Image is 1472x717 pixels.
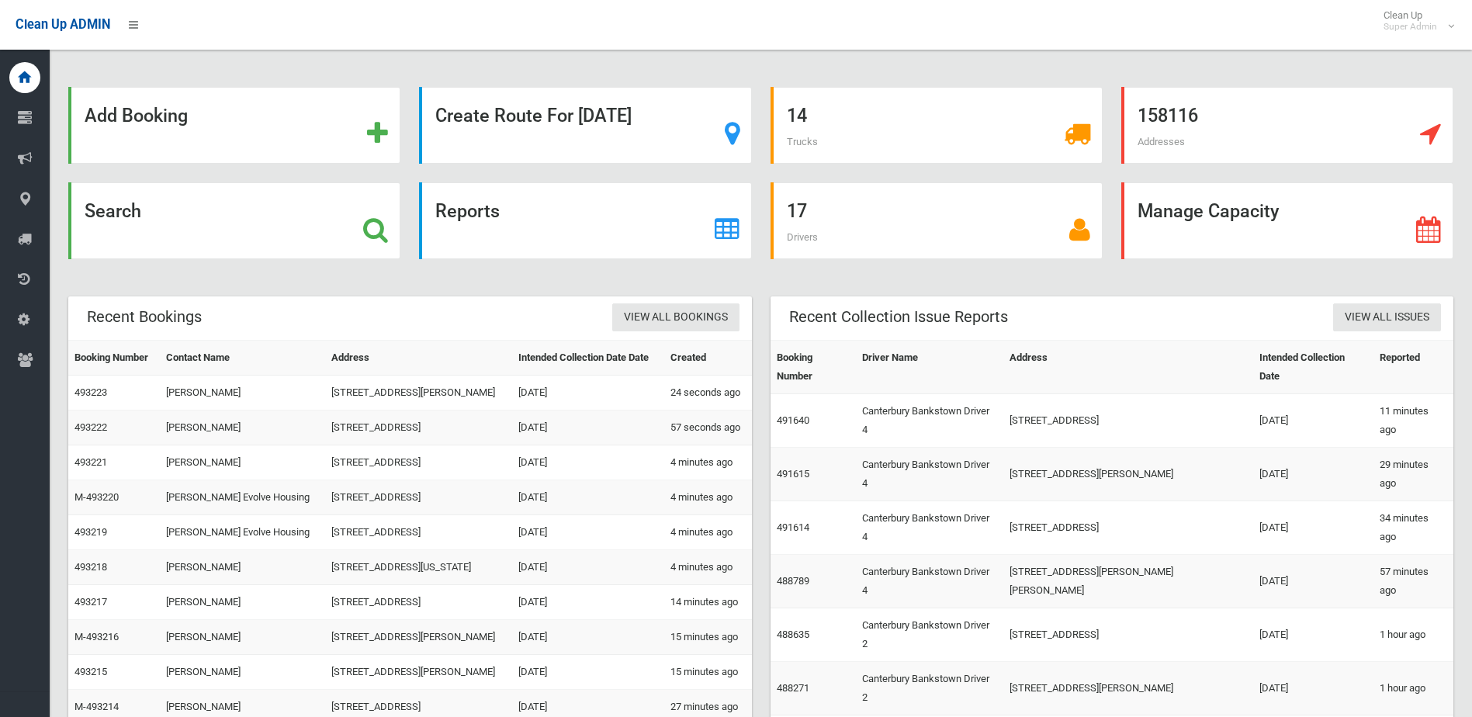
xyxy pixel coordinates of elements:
td: [STREET_ADDRESS][US_STATE] [325,550,512,585]
header: Recent Collection Issue Reports [771,302,1027,332]
td: [STREET_ADDRESS] [1003,501,1253,555]
strong: Create Route For [DATE] [435,105,632,126]
td: Canterbury Bankstown Driver 4 [856,501,1003,555]
td: Canterbury Bankstown Driver 4 [856,448,1003,501]
td: [PERSON_NAME] [160,410,325,445]
a: Reports [419,182,751,259]
th: Address [325,341,512,376]
td: Canterbury Bankstown Driver 4 [856,394,1003,448]
td: 15 minutes ago [664,620,752,655]
td: [PERSON_NAME] Evolve Housing [160,515,325,550]
td: Canterbury Bankstown Driver 2 [856,608,1003,662]
th: Address [1003,341,1253,394]
td: [PERSON_NAME] Evolve Housing [160,480,325,515]
th: Intended Collection Date [1253,341,1373,394]
td: [STREET_ADDRESS] [325,480,512,515]
td: [DATE] [1253,555,1373,608]
strong: Manage Capacity [1138,200,1279,222]
a: 158116 Addresses [1121,87,1453,164]
span: Trucks [787,136,818,147]
a: 491615 [777,468,809,480]
td: [STREET_ADDRESS] [325,515,512,550]
td: Canterbury Bankstown Driver 4 [856,555,1003,608]
td: [STREET_ADDRESS][PERSON_NAME][PERSON_NAME] [1003,555,1253,608]
a: Add Booking [68,87,400,164]
th: Driver Name [856,341,1003,394]
td: [STREET_ADDRESS][PERSON_NAME] [1003,662,1253,715]
a: 491614 [777,521,809,533]
a: 488635 [777,629,809,640]
td: [DATE] [512,585,663,620]
td: [DATE] [512,410,663,445]
td: [STREET_ADDRESS] [325,410,512,445]
td: [STREET_ADDRESS] [325,445,512,480]
span: Clean Up [1376,9,1453,33]
td: 57 seconds ago [664,410,752,445]
td: 4 minutes ago [664,480,752,515]
th: Booking Number [68,341,160,376]
span: Drivers [787,231,818,243]
th: Booking Number [771,341,857,394]
a: 493223 [74,386,107,398]
a: 493215 [74,666,107,677]
a: M-493214 [74,701,119,712]
td: 15 minutes ago [664,655,752,690]
a: 493219 [74,526,107,538]
a: M-493220 [74,491,119,503]
td: [STREET_ADDRESS] [325,585,512,620]
td: 24 seconds ago [664,376,752,410]
span: Addresses [1138,136,1185,147]
td: [STREET_ADDRESS][PERSON_NAME] [325,655,512,690]
strong: 158116 [1138,105,1198,126]
a: 493217 [74,596,107,608]
td: [DATE] [1253,662,1373,715]
td: [STREET_ADDRESS] [1003,394,1253,448]
a: 488789 [777,575,809,587]
td: [PERSON_NAME] [160,376,325,410]
td: 34 minutes ago [1373,501,1453,555]
th: Contact Name [160,341,325,376]
td: [STREET_ADDRESS][PERSON_NAME] [325,376,512,410]
th: Created [664,341,752,376]
td: [PERSON_NAME] [160,445,325,480]
td: [DATE] [512,620,663,655]
a: Create Route For [DATE] [419,87,751,164]
a: 493222 [74,421,107,433]
td: 4 minutes ago [664,445,752,480]
a: Manage Capacity [1121,182,1453,259]
td: [PERSON_NAME] [160,550,325,585]
strong: Search [85,200,141,222]
td: Canterbury Bankstown Driver 2 [856,662,1003,715]
a: 491640 [777,414,809,426]
a: View All Bookings [612,303,739,332]
th: Reported [1373,341,1453,394]
td: [PERSON_NAME] [160,620,325,655]
td: [DATE] [512,515,663,550]
td: 1 hour ago [1373,608,1453,662]
a: 493218 [74,561,107,573]
td: [STREET_ADDRESS][PERSON_NAME] [1003,448,1253,501]
td: [PERSON_NAME] [160,655,325,690]
a: Search [68,182,400,259]
td: [DATE] [512,445,663,480]
td: 1 hour ago [1373,662,1453,715]
td: 14 minutes ago [664,585,752,620]
td: [DATE] [1253,501,1373,555]
td: [DATE] [512,550,663,585]
a: View All Issues [1333,303,1441,332]
a: 14 Trucks [771,87,1103,164]
td: [DATE] [1253,608,1373,662]
td: 29 minutes ago [1373,448,1453,501]
a: 493221 [74,456,107,468]
strong: 17 [787,200,807,222]
td: 57 minutes ago [1373,555,1453,608]
a: M-493216 [74,631,119,643]
strong: Add Booking [85,105,188,126]
td: [DATE] [1253,448,1373,501]
strong: Reports [435,200,500,222]
a: 17 Drivers [771,182,1103,259]
td: [STREET_ADDRESS] [1003,608,1253,662]
strong: 14 [787,105,807,126]
td: 11 minutes ago [1373,394,1453,448]
td: [DATE] [512,655,663,690]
